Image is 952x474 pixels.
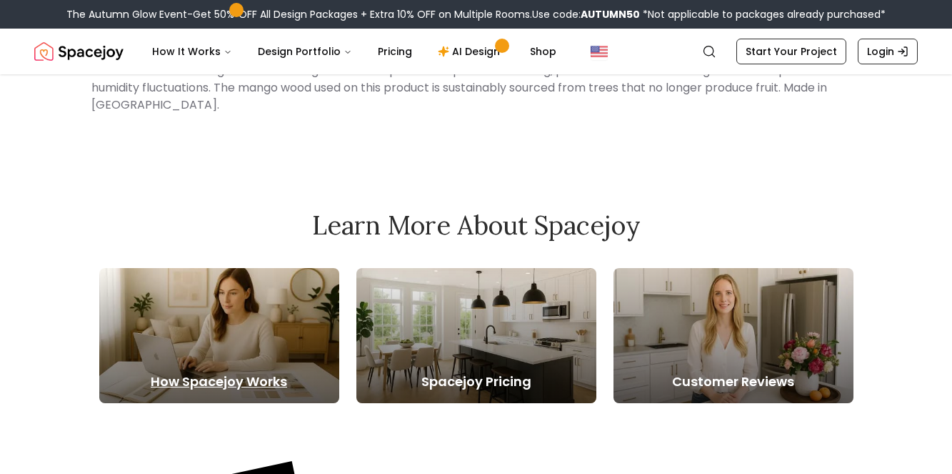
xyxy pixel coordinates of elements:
a: Start Your Project [736,39,846,64]
b: AUTUMN50 [581,7,640,21]
a: Spacejoy [34,37,124,66]
div: The Autumn Glow Event-Get 50% OFF All Design Packages + Extra 10% OFF on Multiple Rooms. [66,7,886,21]
img: Spacejoy Logo [34,37,124,66]
h5: Spacejoy Pricing [356,372,596,392]
a: AI Design [426,37,516,66]
h5: How Spacejoy Works [99,372,339,392]
a: Spacejoy Pricing [356,268,596,403]
h2: Learn More About Spacejoy [99,211,853,240]
nav: Global [34,29,918,74]
a: Shop [518,37,568,66]
nav: Main [141,37,568,66]
a: Pricing [366,37,424,66]
a: Login [858,39,918,64]
span: Use code: [532,7,640,21]
a: How Spacejoy Works [99,268,339,403]
img: United States [591,43,608,60]
h5: Customer Reviews [613,372,853,392]
span: *Not applicable to packages already purchased* [640,7,886,21]
button: How It Works [141,37,244,66]
button: Design Portfolio [246,37,364,66]
a: Customer Reviews [613,268,853,403]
